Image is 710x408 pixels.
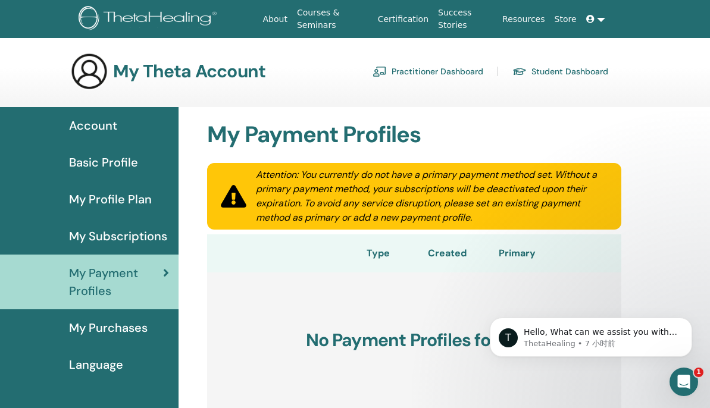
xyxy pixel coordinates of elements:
[242,168,621,225] div: Attention: You currently do not have a primary payment method set. Without a primary payment meth...
[69,117,117,134] span: Account
[69,264,163,300] span: My Payment Profiles
[512,62,608,81] a: Student Dashboard
[433,2,498,36] a: Success Stories
[69,153,138,171] span: Basic Profile
[476,234,558,272] th: Primary
[70,52,108,90] img: generic-user-icon.jpg
[498,8,550,30] a: Resources
[419,234,476,272] th: Created
[550,8,581,30] a: Store
[472,293,710,376] iframe: Intercom notifications 消息
[512,67,527,77] img: graduation-cap.svg
[79,6,221,33] img: logo.png
[373,62,483,81] a: Practitioner Dashboard
[337,234,418,272] th: Type
[69,227,167,245] span: My Subscriptions
[258,8,292,30] a: About
[694,368,703,377] span: 1
[373,8,433,30] a: Certification
[373,66,387,77] img: chalkboard-teacher.svg
[200,121,628,149] h2: My Payment Profiles
[69,319,148,337] span: My Purchases
[207,272,621,408] h3: No Payment Profiles found
[113,61,265,82] h3: My Theta Account
[69,190,152,208] span: My Profile Plan
[670,368,698,396] iframe: Intercom live chat
[69,356,123,374] span: Language
[292,2,373,36] a: Courses & Seminars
